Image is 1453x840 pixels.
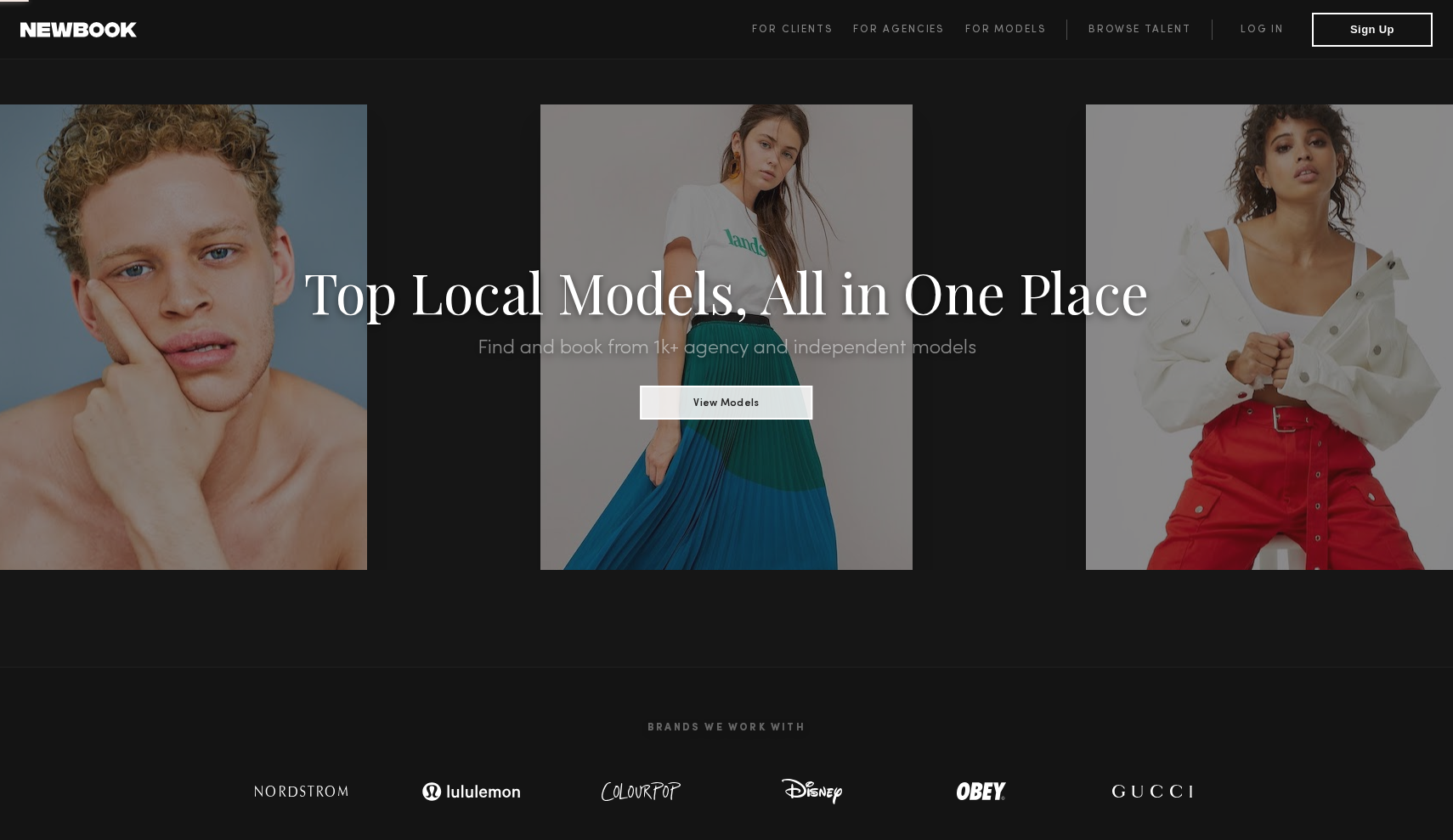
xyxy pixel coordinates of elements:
[586,775,697,809] img: logo-colour-pop.svg
[217,702,1236,754] h2: Brands We Work With
[412,775,531,809] img: logo-lulu.svg
[1212,20,1312,40] a: Log in
[641,392,813,410] a: View Models
[926,775,1037,809] img: logo-obey.svg
[109,338,1344,358] h2: Find and book from 1k+ agency and independent models
[853,20,964,40] a: For Agencies
[853,25,944,35] span: For Agencies
[965,25,1046,35] span: For Models
[1066,20,1212,40] a: Browse Talent
[1312,13,1433,47] button: Sign Up
[752,25,833,35] span: For Clients
[641,386,813,420] button: View Models
[1096,775,1207,809] img: logo-gucci.svg
[756,775,867,809] img: logo-disney.svg
[109,265,1344,318] h1: Top Local Models, All in One Place
[752,20,853,40] a: For Clients
[965,20,1067,40] a: For Models
[242,775,361,809] img: logo-nordstrom.svg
